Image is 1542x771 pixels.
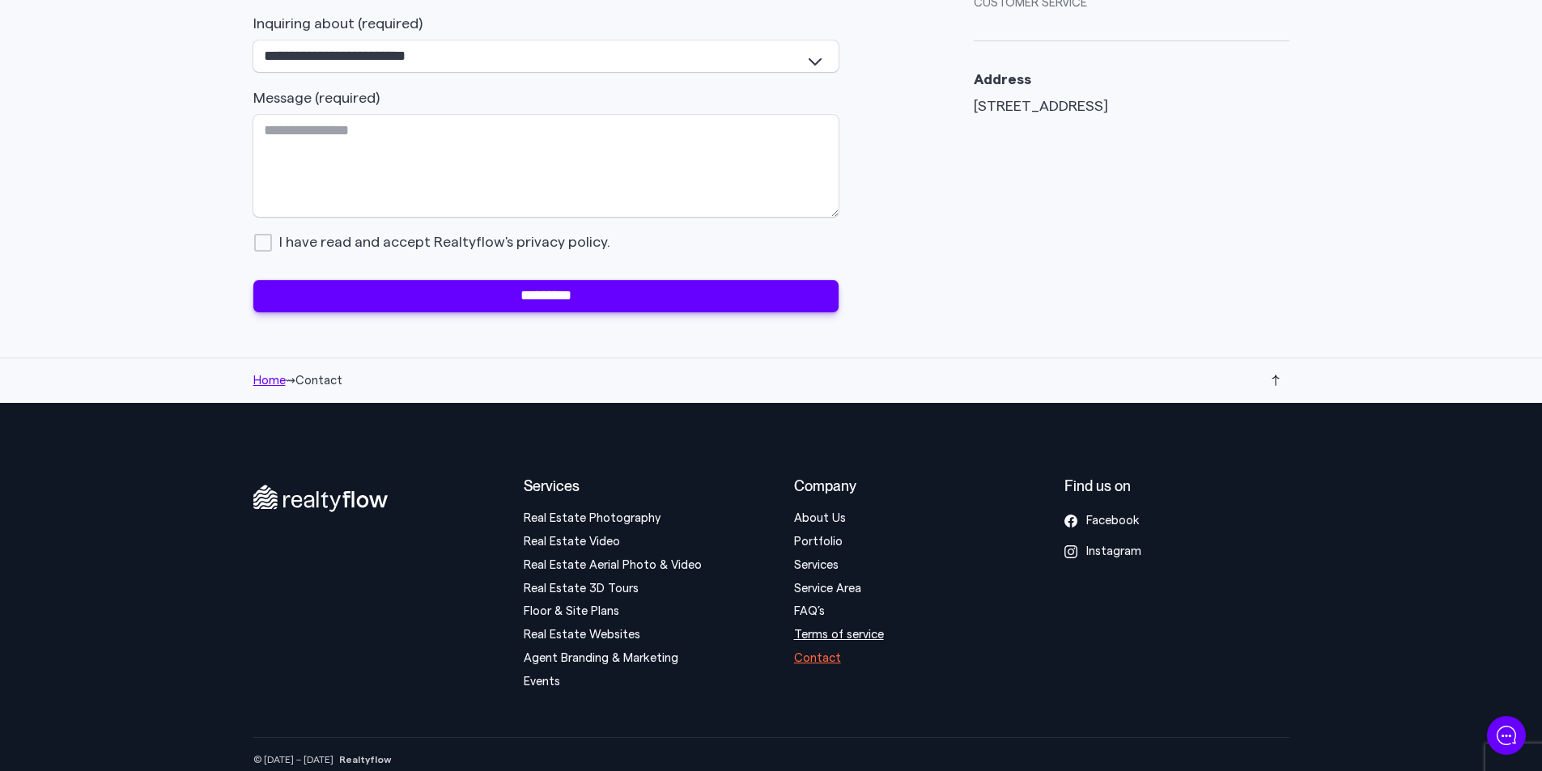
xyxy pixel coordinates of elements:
span: I have read and accept Realtyflow's privacy policy. [253,233,610,251]
span: ⇝ [286,375,295,387]
a: Service Area [794,582,861,595]
span: © [DATE] – [DATE] [253,755,333,765]
iframe: gist-messenger-bubble-iframe [1487,716,1526,755]
nav: breadcrumbs [253,373,342,388]
span: We run on Gist [135,566,205,576]
a: Real Estate Websites [524,629,640,641]
a: Portfolio [794,536,843,548]
span: Contact [295,375,342,387]
a: Agent Branding & Marketing [524,652,678,664]
a: Events [524,676,560,688]
a: Instagram [1064,544,1199,559]
a: Real Estate Video [524,536,620,548]
span: Instagram [1086,544,1141,559]
a: Home [253,375,286,387]
address: [STREET_ADDRESS] [974,97,1289,115]
a: Terms of service [794,629,884,641]
strong: Realtyflow [339,755,392,765]
span: New conversation [104,244,194,257]
a: About Us [794,512,846,524]
a: Real Estate 3D Tours [524,582,639,595]
label: Message (required) [253,89,380,107]
a: Real Estate Photography [524,512,661,524]
h2: Welcome to RealtyFlow . Let's chat — Start a new conversation below. [24,128,299,205]
span: Find us on [1064,477,1131,494]
span: Facebook [1086,514,1140,528]
a: Floor & Site Plans [524,605,619,617]
a: Contact [794,652,841,664]
button: New conversation [25,235,299,267]
label: Inquiring about (required) [253,15,423,32]
p: Address [974,70,1289,88]
span: Services [524,477,580,494]
a: Facebook [1064,514,1199,528]
h1: How can we help... [24,99,299,125]
a: Services [794,559,839,571]
a: FAQ’s [794,605,825,617]
img: Company Logo [24,26,50,52]
span: Company [794,477,856,494]
a: Real Estate Aerial Photo & Video [524,559,702,571]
